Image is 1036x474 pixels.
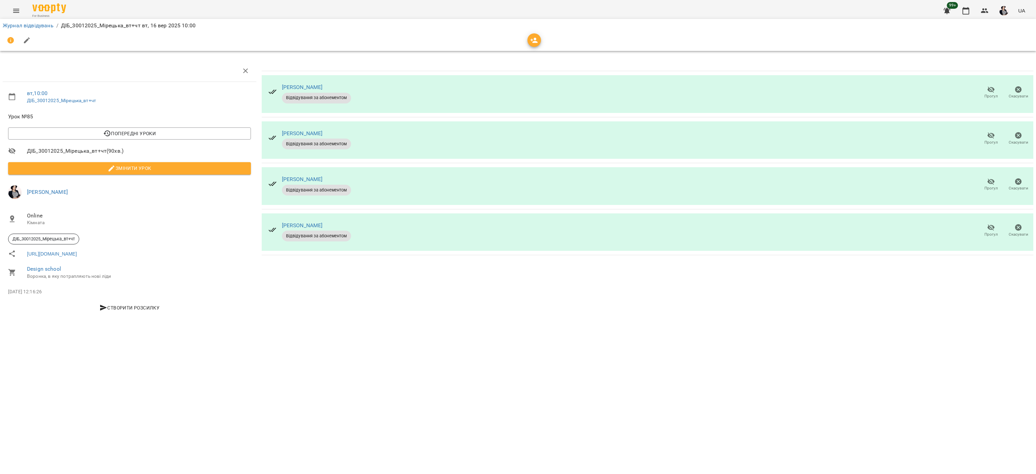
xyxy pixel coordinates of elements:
[282,130,323,137] a: [PERSON_NAME]
[27,212,251,220] span: Online
[1005,221,1032,240] button: Скасувати
[8,162,251,174] button: Змінити урок
[27,250,77,257] a: [URL][DOMAIN_NAME]
[8,185,22,199] img: c8bf1b7ea891a2671d46e73f1d62b853.jpg
[1009,140,1028,145] span: Скасувати
[282,222,323,229] a: [PERSON_NAME]
[984,140,998,145] span: Прогул
[27,147,251,155] span: ДІБ_30012025_Мірецька_вт+чт ( 90 хв. )
[61,22,196,30] p: ДІБ_30012025_Мірецька_вт+чт вт, 16 вер 2025 10:00
[1005,175,1032,194] button: Скасувати
[27,90,48,96] a: вт , 10:00
[1009,185,1028,191] span: Скасувати
[13,164,246,172] span: Змінити урок
[1018,7,1025,14] span: UA
[282,141,351,147] span: Відвідування за абонементом
[13,129,246,138] span: Попередні уроки
[27,266,61,272] a: Design school
[8,234,79,244] div: ДІБ_30012025_Мірецька_вт+чт
[947,2,958,9] span: 99+
[1015,4,1028,17] button: UA
[8,236,79,242] span: ДІБ_30012025_Мірецька_вт+чт
[3,22,1033,30] nav: breadcrumb
[984,185,998,191] span: Прогул
[56,22,58,30] li: /
[984,232,998,237] span: Прогул
[1005,129,1032,148] button: Скасувати
[282,84,323,90] a: [PERSON_NAME]
[27,273,251,280] p: Воронка, в яку потрапляють нові ліди
[8,289,251,295] p: [DATE] 12:16:26
[977,221,1005,240] button: Прогул
[32,3,66,13] img: Voopty Logo
[1009,93,1028,99] span: Скасувати
[27,189,68,195] a: [PERSON_NAME]
[32,14,66,18] span: For Business
[8,302,251,314] button: Створити розсилку
[27,219,251,226] p: Кімната
[282,95,351,101] span: Відвідування за абонементом
[8,3,24,19] button: Menu
[8,127,251,140] button: Попередні уроки
[282,233,351,239] span: Відвідування за абонементом
[27,98,96,103] a: ДІБ_30012025_Мірецька_вт+чт
[8,113,251,121] span: Урок №85
[1005,83,1032,102] button: Скасувати
[999,6,1009,16] img: c8bf1b7ea891a2671d46e73f1d62b853.jpg
[3,22,54,29] a: Журнал відвідувань
[282,176,323,182] a: [PERSON_NAME]
[1009,232,1028,237] span: Скасувати
[977,129,1005,148] button: Прогул
[282,187,351,193] span: Відвідування за абонементом
[984,93,998,99] span: Прогул
[11,304,248,312] span: Створити розсилку
[977,83,1005,102] button: Прогул
[977,175,1005,194] button: Прогул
